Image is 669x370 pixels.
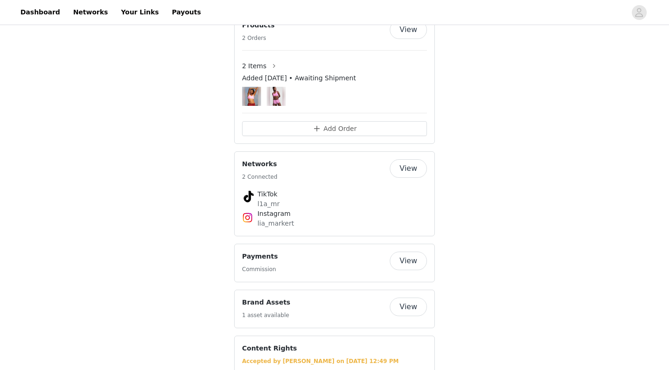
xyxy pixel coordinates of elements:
[257,209,412,219] h4: Instagram
[242,159,277,169] h4: Networks
[242,265,278,273] h5: Commission
[115,2,164,23] a: Your Links
[257,189,412,199] h4: TikTok
[242,73,356,83] span: Added [DATE] • Awaiting Shipment
[257,199,412,209] p: l1a_mr
[234,244,435,282] div: Payments
[245,87,258,106] img: Molly Sports Bra - Pinky
[242,298,290,307] h4: Brand Assets
[390,159,427,178] button: View
[270,87,282,106] img: Rory Short - Pinky
[234,13,435,144] div: Products
[390,252,427,270] button: View
[242,252,278,261] h4: Payments
[242,173,277,181] h5: 2 Connected
[67,2,113,23] a: Networks
[234,151,435,236] div: Networks
[257,219,412,228] p: lia_markert
[242,34,275,42] h5: 2 Orders
[242,357,427,365] div: Accepted by [PERSON_NAME] on [DATE] 12:49 PM
[635,5,643,20] div: avatar
[15,2,66,23] a: Dashboard
[242,61,267,71] span: 2 Items
[390,298,427,316] button: View
[242,212,253,223] img: Instagram Icon
[242,20,275,30] h4: Products
[242,311,290,319] h5: 1 asset available
[234,290,435,328] div: Brand Assets
[267,84,286,108] img: Image Background Blur
[242,84,261,108] img: Image Background Blur
[390,20,427,39] button: View
[242,344,297,353] h4: Content Rights
[242,121,427,136] button: Add Order
[166,2,207,23] a: Payouts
